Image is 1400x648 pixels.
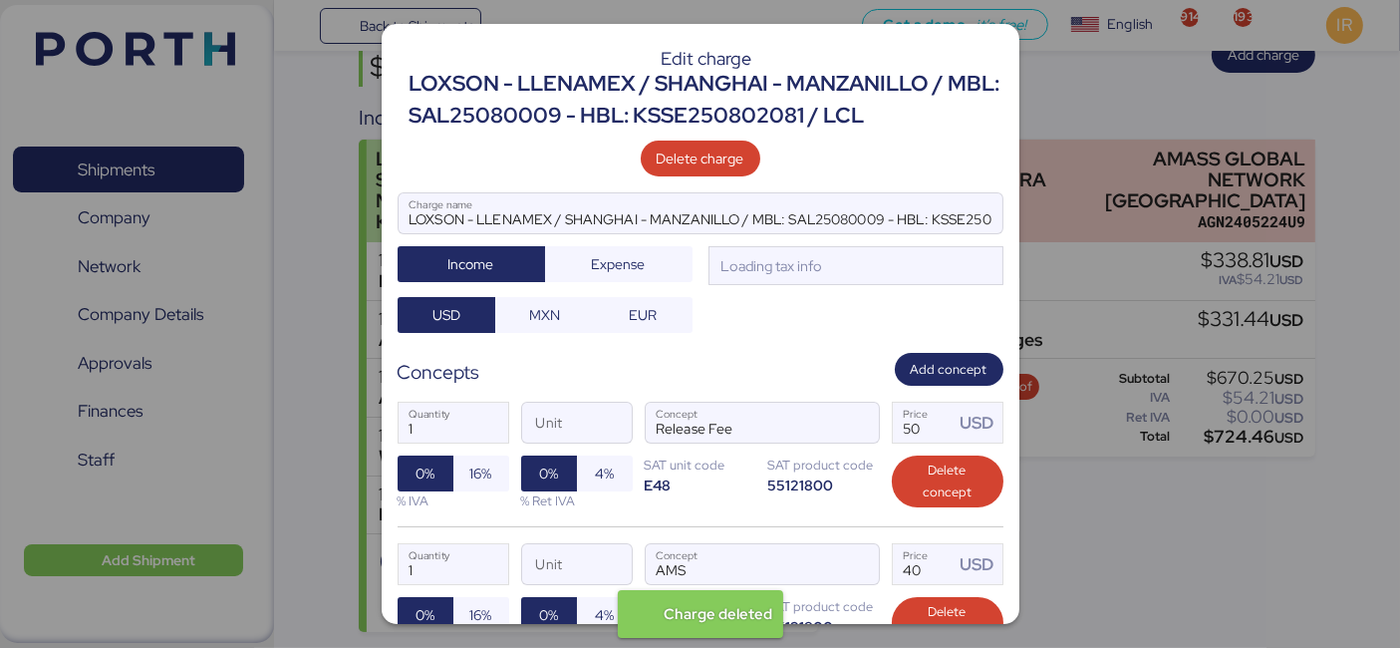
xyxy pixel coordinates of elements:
[432,303,460,327] span: USD
[577,456,633,491] button: 4%
[448,252,494,276] span: Income
[664,595,772,633] div: Charge deleted
[521,456,577,491] button: 0%
[398,246,545,282] button: Income
[768,597,880,616] div: SAT product code
[960,552,1001,577] div: USD
[529,303,560,327] span: MXN
[595,462,614,486] span: 4%
[893,403,955,443] input: Price
[453,456,509,491] button: 16%
[768,476,880,494] div: 55121800
[645,456,756,475] div: SAT unit code
[646,403,831,443] input: Concept
[522,403,632,443] input: Unit
[399,193,1002,233] input: Charge name
[717,255,823,277] div: Loading tax info
[657,147,744,170] span: Delete charge
[398,456,453,491] button: 0%
[768,456,880,475] div: SAT product code
[594,297,693,333] button: EUR
[892,456,1003,507] button: Delete concept
[577,597,633,633] button: 4%
[495,297,594,333] button: MXN
[410,50,1003,68] div: Edit charge
[398,358,480,387] div: Concepts
[911,359,987,381] span: Add concept
[539,603,558,627] span: 0%
[398,597,453,633] button: 0%
[595,603,614,627] span: 4%
[416,462,434,486] span: 0%
[521,491,633,510] div: % Ret IVA
[545,246,693,282] button: Expense
[470,462,492,486] span: 16%
[893,544,955,584] input: Price
[399,544,508,584] input: Quantity
[837,549,879,591] button: ConceptConcept
[908,460,987,503] span: Delete concept
[646,544,831,584] input: Concept
[895,353,1003,386] button: Add concept
[522,544,632,584] input: Unit
[645,476,756,494] div: E48
[908,601,987,645] span: Delete concept
[521,597,577,633] button: 0%
[453,597,509,633] button: 16%
[410,68,1003,133] div: LOXSON - LLENAMEX / SHANGHAI - MANZANILLO / MBL: SAL25080009 - HBL: KSSE250802081 / LCL
[539,462,558,486] span: 0%
[629,303,657,327] span: EUR
[641,141,760,176] button: Delete charge
[416,603,434,627] span: 0%
[837,408,879,450] button: ConceptConcept
[470,603,492,627] span: 16%
[960,411,1001,436] div: USD
[399,403,508,443] input: Quantity
[592,252,646,276] span: Expense
[398,297,496,333] button: USD
[398,491,509,510] div: % IVA
[768,617,880,636] div: 55121800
